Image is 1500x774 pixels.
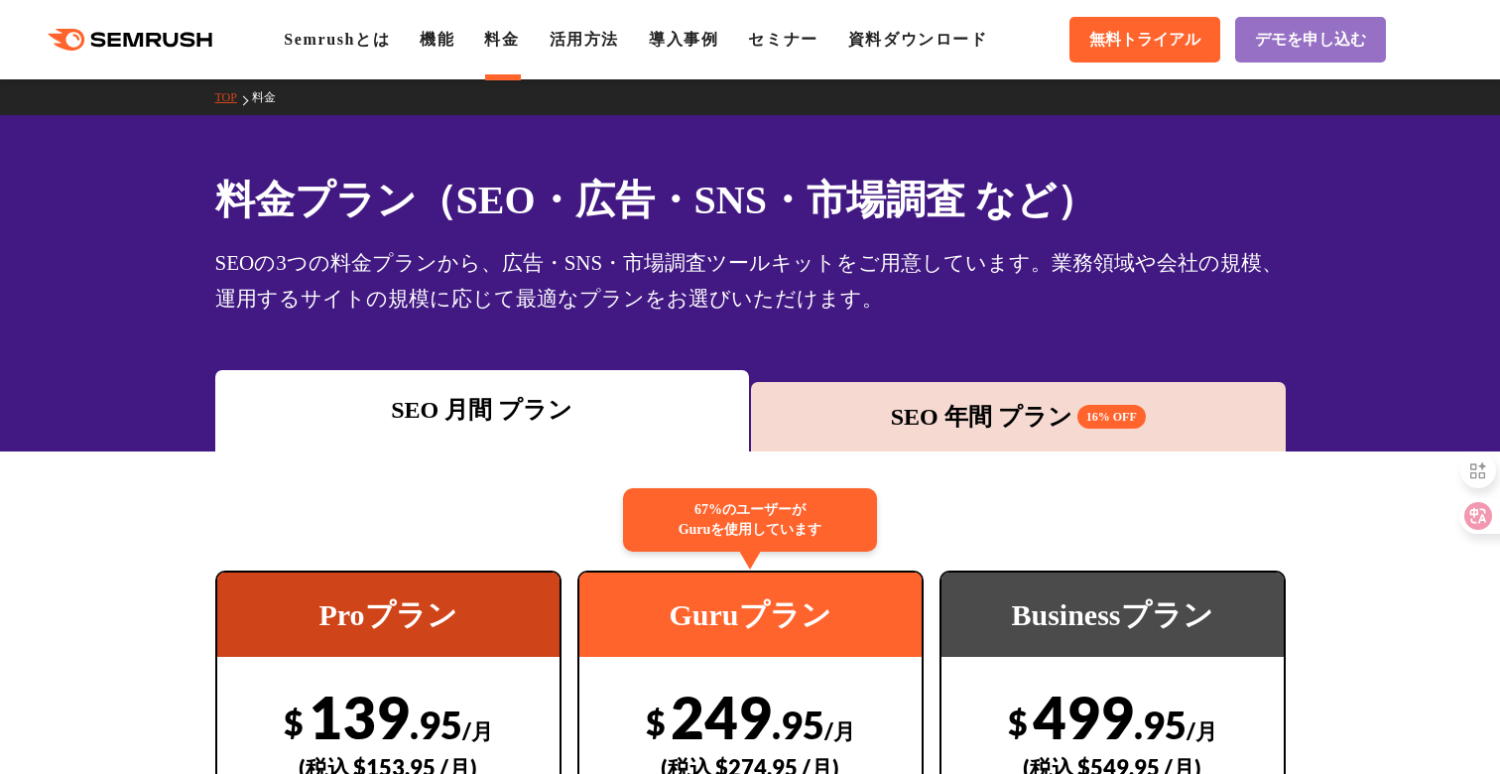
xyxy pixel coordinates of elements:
[215,171,1286,229] h1: 料金プラン（SEO・広告・SNS・市場調査 など）
[579,573,922,657] div: Guruプラン
[225,392,740,428] div: SEO 月間 プラン
[410,702,462,747] span: .95
[1069,17,1220,63] a: 無料トライアル
[484,31,519,48] a: 料金
[623,488,877,552] div: 67%のユーザーが Guruを使用しています
[1077,405,1146,429] span: 16% OFF
[1255,30,1366,51] span: デモを申し込む
[941,573,1284,657] div: Businessプラン
[761,399,1276,435] div: SEO 年間 プラン
[646,702,666,742] span: $
[748,31,817,48] a: セミナー
[215,90,252,104] a: TOP
[1134,702,1187,747] span: .95
[1187,717,1217,744] span: /月
[550,31,619,48] a: 活用方法
[420,31,454,48] a: 機能
[215,245,1286,317] div: SEOの3つの料金プランから、広告・SNS・市場調査ツールキットをご用意しています。業務領域や会社の規模、運用するサイトの規模に応じて最適なプランをお選びいただけます。
[649,31,718,48] a: 導入事例
[848,31,988,48] a: 資料ダウンロード
[824,717,855,744] span: /月
[284,31,390,48] a: Semrushとは
[1008,702,1028,742] span: $
[284,702,304,742] span: $
[217,573,560,657] div: Proプラン
[252,90,291,104] a: 料金
[772,702,824,747] span: .95
[1089,30,1200,51] span: 無料トライアル
[1235,17,1386,63] a: デモを申し込む
[462,717,493,744] span: /月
